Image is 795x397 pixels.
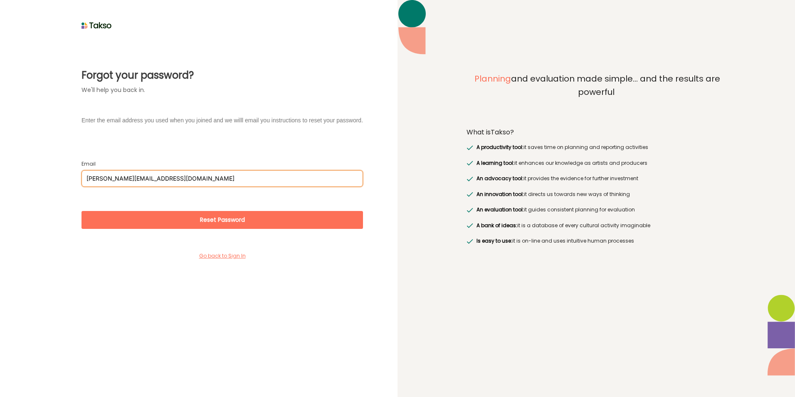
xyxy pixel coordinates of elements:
[474,190,630,198] label: it directs us towards new ways of thinking
[477,191,524,198] span: An innovation tool:
[81,170,363,187] input: Enter your email
[474,143,648,151] label: it saves time on planning and reporting activities
[491,127,514,137] span: Takso?
[467,239,473,244] img: greenRight
[474,206,635,214] label: it guides consistent planning for evaluation
[474,237,634,245] label: it is on-line and uses intuitive human processes
[467,192,473,197] img: greenRight
[467,176,473,181] img: greenRight
[81,252,363,260] label: Go back to Sign In
[81,86,374,94] label: We'll help you back in.
[467,128,514,136] label: What is
[477,206,524,213] span: An evaluation tool:
[467,72,726,117] label: and evaluation made simple... and the results are powerful
[467,208,473,213] img: greenRight
[474,221,650,230] label: it is a database of every cultural activity imaginable
[474,174,638,183] label: it provides the evidence for further investment
[81,211,363,229] button: Reset Password
[477,159,514,166] span: A learning tool:
[81,116,374,146] label: Enter the email address you used when you joined and we willl email you instructions to reset you...
[477,144,523,151] span: A productivity tool:
[467,145,473,150] img: greenRight
[474,73,511,84] span: Planning
[477,222,517,229] span: A bank of ideas:
[477,175,523,182] span: An advocacy tool:
[467,223,473,228] img: greenRight
[474,159,647,167] label: it enhances our knowledge as artists and producers
[81,68,374,83] label: Forgot your password?
[477,237,512,244] span: Is easy to use:
[467,161,473,166] img: greenRight
[81,161,363,167] label: Email
[81,19,112,32] img: taksoLoginLogo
